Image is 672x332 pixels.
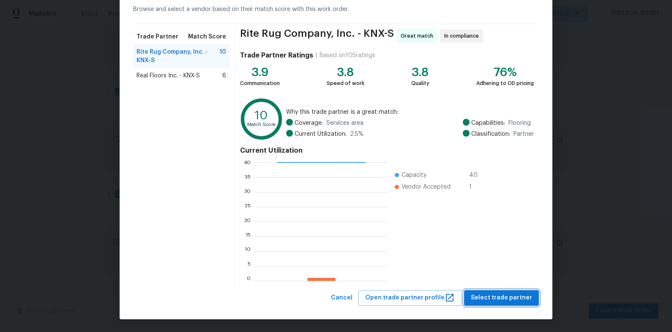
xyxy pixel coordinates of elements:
[137,71,200,80] span: Real Floors Inc. - KNX-S
[246,234,251,239] text: 15
[514,130,534,138] span: Partner
[327,68,364,77] div: 3.8
[244,189,251,195] text: 30
[401,32,437,40] span: Great match
[247,278,251,283] text: 0
[244,219,251,224] text: 20
[328,290,356,306] button: Cancel
[248,263,251,269] text: 5
[402,183,451,191] span: Vendor Accepted
[247,122,276,127] text: Match Score
[365,293,455,303] span: Open trade partner profile
[222,71,226,80] span: 6
[295,130,347,138] span: Current Utilization:
[240,146,534,155] h4: Current Utilization
[464,290,539,306] button: Select trade partner
[471,119,505,127] span: Capabilities:
[219,48,226,65] span: 10
[350,130,363,138] span: 2.5 %
[476,79,534,88] div: Adhering to OD pricing
[411,79,429,88] div: Quality
[320,51,375,60] div: Based on 105 ratings
[240,51,313,60] h4: Trade Partner Ratings
[444,32,482,40] span: In compliance
[469,183,483,191] span: 1
[471,293,532,303] span: Select trade partner
[240,79,280,88] div: Communication
[313,51,320,60] div: |
[245,249,251,254] text: 10
[137,33,178,41] span: Trade Partner
[402,171,426,179] span: Capacity
[137,48,219,65] span: Rite Rug Company, Inc. - KNX-S
[188,33,226,41] span: Match Score
[245,175,251,180] text: 35
[358,290,462,306] button: Open trade partner profile
[411,68,429,77] div: 3.8
[471,130,510,138] span: Classification:
[240,29,394,43] span: Rite Rug Company, Inc. - KNX-S
[295,119,323,127] span: Coverage:
[240,68,280,77] div: 3.9
[476,68,534,77] div: 76%
[508,119,531,127] span: Flooring
[331,293,352,303] span: Cancel
[255,110,268,121] text: 10
[327,79,364,88] div: Speed of work
[243,160,251,165] text: 40
[469,171,483,179] span: 40
[245,204,251,209] text: 25
[286,108,534,116] span: Why this trade partner is a great match:
[326,119,363,127] span: Services area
